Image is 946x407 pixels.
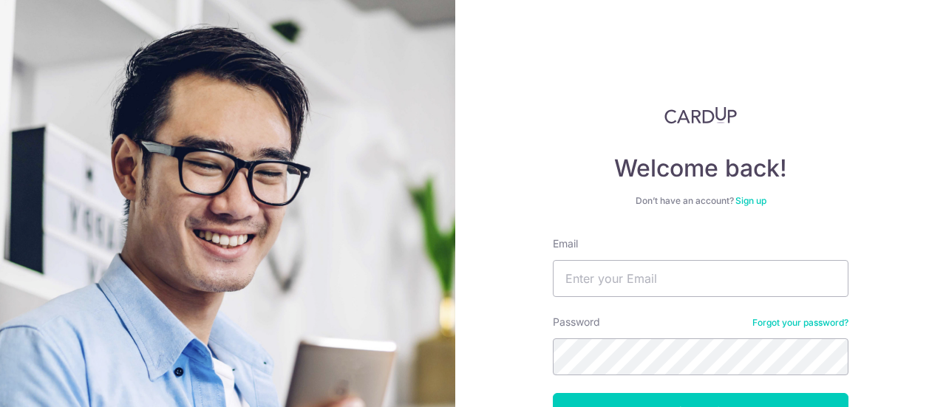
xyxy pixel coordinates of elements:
[752,317,848,329] a: Forgot your password?
[553,195,848,207] div: Don’t have an account?
[553,154,848,183] h4: Welcome back!
[553,260,848,297] input: Enter your Email
[664,106,737,124] img: CardUp Logo
[553,315,600,329] label: Password
[735,195,766,206] a: Sign up
[553,236,578,251] label: Email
